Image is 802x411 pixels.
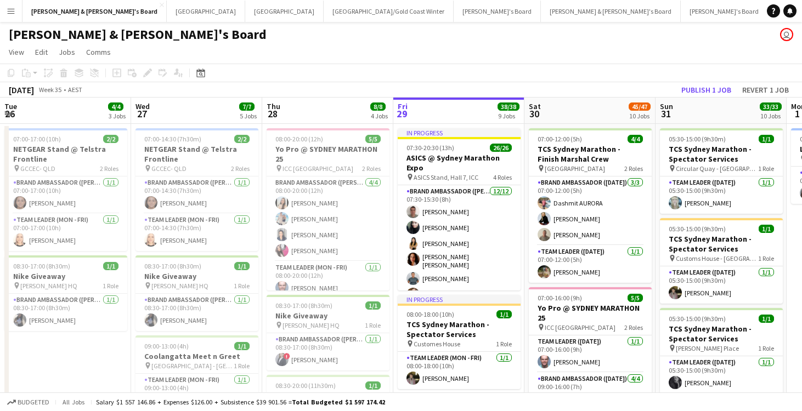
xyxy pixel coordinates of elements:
[234,362,250,370] span: 1 Role
[4,176,127,214] app-card-role: Brand Ambassador ([PERSON_NAME])1/107:00-17:00 (10h)[PERSON_NAME]
[362,164,381,173] span: 2 Roles
[135,351,258,361] h3: Coolangatta Meet n Greet
[365,135,381,143] span: 5/5
[760,102,782,111] span: 33/33
[4,214,127,251] app-card-role: Team Leader (Mon - Fri)1/107:00-17:00 (10h)[PERSON_NAME]
[275,381,336,390] span: 08:30-20:00 (11h30m)
[624,164,643,173] span: 2 Roles
[398,185,521,401] app-card-role: Brand Ambassador ([PERSON_NAME])12/1207:30-15:30 (8h)[PERSON_NAME][PERSON_NAME][PERSON_NAME][PERS...
[454,1,541,22] button: [PERSON_NAME]'s Board
[493,173,512,181] span: 4 Roles
[134,107,150,120] span: 27
[234,135,250,143] span: 2/2
[406,310,454,318] span: 08:00-18:00 (10h)
[365,381,381,390] span: 1/1
[9,26,267,43] h1: [PERSON_NAME] & [PERSON_NAME]'s Board
[365,321,381,329] span: 1 Role
[660,128,783,214] app-job-card: 05:30-15:00 (9h30m)1/1TCS Sydney Marathon - Spectator Services Circular Quay - [GEOGRAPHIC_DATA] ...
[239,102,255,111] span: 7/7
[398,101,408,111] span: Fri
[135,335,258,411] div: 09:00-13:00 (4h)1/1Coolangatta Meet n Greet [GEOGRAPHIC_DATA] - [GEOGRAPHIC_DATA]1 RoleTeam Leade...
[681,1,768,22] button: [PERSON_NAME]'s Board
[398,319,521,339] h3: TCS Sydney Marathon - Spectator Services
[660,218,783,304] app-job-card: 05:30-15:00 (9h30m)1/1TCS Sydney Marathon - Spectator Services Customs House - [GEOGRAPHIC_DATA]1...
[135,255,258,331] app-job-card: 08:30-17:00 (8h30m)1/1Nike Giveaway [PERSON_NAME] HQ1 RoleBrand Ambassador ([PERSON_NAME])1/108:3...
[108,102,123,111] span: 4/4
[545,323,615,332] span: ICC [GEOGRAPHIC_DATA]
[13,262,70,270] span: 08:30-17:00 (8h30m)
[267,128,389,290] app-job-card: 08:00-20:00 (12h)5/5Yo Pro @ SYDNEY MARATHON 25 ICC [GEOGRAPHIC_DATA]2 RolesBrand Ambassador ([PE...
[4,271,127,281] h3: Nike Giveaway
[624,323,643,332] span: 2 Roles
[59,47,75,57] span: Jobs
[660,324,783,344] h3: TCS Sydney Marathon - Spectator Services
[109,112,126,120] div: 3 Jobs
[658,107,673,120] span: 31
[267,144,389,164] h3: Yo Pro @ SYDNEY MARATHON 25
[780,28,793,41] app-user-avatar: James Millard
[135,294,258,331] app-card-role: Brand Ambassador ([PERSON_NAME])1/108:30-17:00 (8h30m)[PERSON_NAME]
[144,135,201,143] span: 07:00-14:30 (7h30m)
[135,176,258,214] app-card-role: Brand Ambassador ([PERSON_NAME])1/107:00-14:30 (7h30m)[PERSON_NAME]
[54,45,80,59] a: Jobs
[267,176,389,261] app-card-role: Brand Ambassador ([PERSON_NAME])4/408:00-20:00 (12h)[PERSON_NAME][PERSON_NAME][PERSON_NAME][PERSO...
[86,47,111,57] span: Comms
[267,391,389,410] h3: TCS Sydney Marathon - Sustainability Booth Support
[4,128,127,251] div: 07:00-17:00 (10h)2/2NETGEAR Stand @ Telstra Frontline GCCEC- QLD2 RolesBrand Ambassador ([PERSON_...
[3,107,17,120] span: 26
[135,214,258,251] app-card-role: Team Leader (Mon - Fri)1/107:00-14:30 (7h30m)[PERSON_NAME]
[398,295,521,389] div: In progress08:00-18:00 (10h)1/1TCS Sydney Marathon - Spectator Services Customes House1 RoleTeam ...
[18,398,49,406] span: Budgeted
[144,262,201,270] span: 08:30-17:00 (8h30m)
[660,176,783,214] app-card-role: Team Leader ([DATE])1/105:30-15:00 (9h30m)[PERSON_NAME]
[760,112,781,120] div: 10 Jobs
[240,112,257,120] div: 5 Jobs
[283,164,353,173] span: ICC [GEOGRAPHIC_DATA]
[20,282,77,290] span: [PERSON_NAME] HQ
[275,135,323,143] span: 08:00-20:00 (12h)
[35,47,48,57] span: Edit
[676,254,758,262] span: Customs House - [GEOGRAPHIC_DATA]
[4,45,29,59] a: View
[36,85,64,94] span: Week 35
[324,1,454,22] button: [GEOGRAPHIC_DATA]/Gold Coast Winter
[22,1,167,22] button: [PERSON_NAME] & [PERSON_NAME]'s Board
[669,315,726,323] span: 05:30-15:00 (9h30m)
[496,340,512,348] span: 1 Role
[245,1,324,22] button: [GEOGRAPHIC_DATA]
[660,144,783,164] h3: TCS Sydney Marathon - Spectator Services
[758,254,774,262] span: 1 Role
[96,398,385,406] div: Salary $1 557 146.86 + Expenses $126.00 + Subsistence $39 901.56 =
[144,342,189,350] span: 09:00-13:00 (4h)
[406,144,454,152] span: 07:30-20:30 (13h)
[135,128,258,251] app-job-card: 07:00-14:30 (7h30m)2/2NETGEAR Stand @ Telstra Frontline GCCEC- QLD2 RolesBrand Ambassador ([PERSO...
[529,246,652,283] app-card-role: Team Leader ([DATE])1/107:00-12:00 (5h)[PERSON_NAME]
[292,398,385,406] span: Total Budgeted $1 597 174.42
[4,101,17,111] span: Tue
[267,101,280,111] span: Thu
[529,303,652,323] h3: Yo Pro @ SYDNEY MARATHON 25
[529,128,652,283] app-job-card: 07:00-12:00 (5h)4/4TCS Sydney Marathon - Finish Marshal Crew [GEOGRAPHIC_DATA]2 RolesBrand Ambass...
[545,164,605,173] span: [GEOGRAPHIC_DATA]
[100,164,118,173] span: 2 Roles
[660,101,673,111] span: Sun
[538,294,582,302] span: 07:00-16:00 (9h)
[267,295,389,370] div: 08:30-17:00 (8h30m)1/1Nike Giveaway [PERSON_NAME] HQ1 RoleBrand Ambassador ([PERSON_NAME])1/108:3...
[498,102,519,111] span: 38/38
[135,101,150,111] span: Wed
[660,266,783,304] app-card-role: Team Leader ([DATE])1/105:30-15:00 (9h30m)[PERSON_NAME]
[284,353,290,359] span: !
[398,153,521,173] h3: ASICS @ Sydney Marathon Expo
[669,135,726,143] span: 05:30-15:00 (9h30m)
[4,144,127,164] h3: NETGEAR Stand @ Telstra Frontline
[103,282,118,290] span: 1 Role
[283,321,340,329] span: [PERSON_NAME] HQ
[414,340,460,348] span: Customes House
[660,308,783,393] div: 05:30-15:00 (9h30m)1/1TCS Sydney Marathon - Spectator Services [PERSON_NAME] Place1 RoleTeam Lead...
[234,342,250,350] span: 1/1
[9,84,34,95] div: [DATE]
[676,344,739,352] span: [PERSON_NAME] Place
[629,112,650,120] div: 10 Jobs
